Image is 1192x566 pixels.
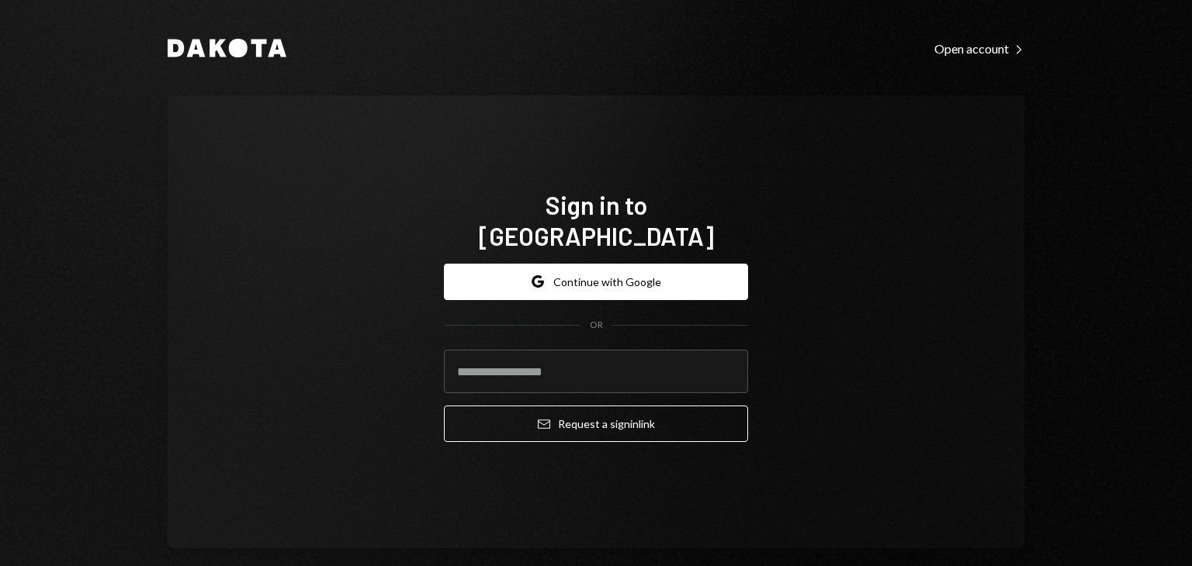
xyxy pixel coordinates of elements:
h1: Sign in to [GEOGRAPHIC_DATA] [444,189,748,251]
div: OR [590,319,603,332]
button: Request a signinlink [444,406,748,442]
button: Continue with Google [444,264,748,300]
a: Open account [934,40,1024,57]
div: Open account [934,41,1024,57]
